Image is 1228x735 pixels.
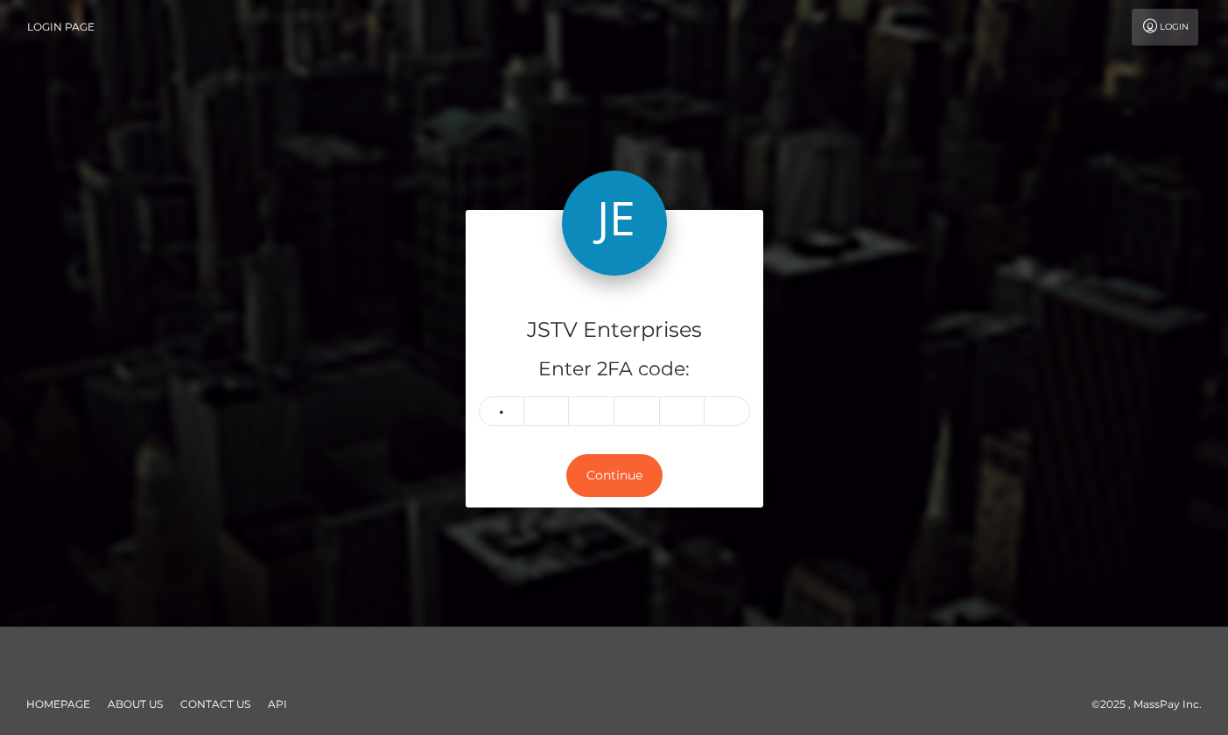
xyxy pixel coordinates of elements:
h5: Enter 2FA code: [479,356,750,383]
img: JSTV Enterprises [562,171,667,276]
h4: JSTV Enterprises [479,315,750,346]
a: About Us [101,690,170,717]
a: API [261,690,294,717]
div: © 2025 , MassPay Inc. [1091,695,1215,714]
a: Contact Us [173,690,257,717]
a: Login [1132,9,1198,45]
a: Login Page [27,9,95,45]
a: Homepage [19,690,97,717]
button: Continue [566,454,663,497]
